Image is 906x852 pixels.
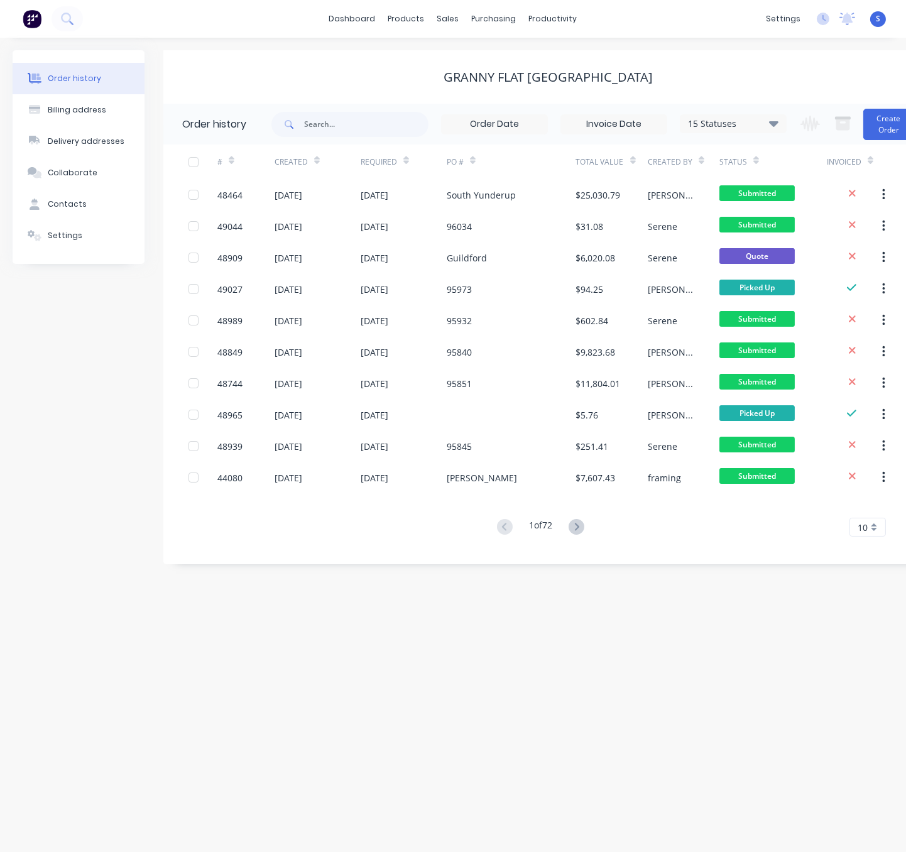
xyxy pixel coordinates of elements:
div: Status [719,145,827,179]
div: productivity [523,9,584,28]
div: Billing address [48,104,106,116]
div: PO # [447,145,576,179]
div: [DATE] [275,220,302,233]
div: [DATE] [275,440,302,453]
div: 95932 [447,314,472,327]
span: 10 [858,521,868,534]
button: Settings [13,220,145,251]
div: [DATE] [275,188,302,202]
div: [DATE] [361,440,388,453]
button: Contacts [13,188,145,220]
div: framing [648,471,681,484]
div: sales [431,9,466,28]
div: [DATE] [361,251,388,265]
div: 95845 [447,440,472,453]
div: Required [361,145,447,179]
div: Collaborate [48,167,97,178]
input: Order Date [442,115,547,134]
div: products [382,9,431,28]
div: 95840 [447,346,472,359]
div: Total Value [576,156,624,168]
div: Delivery addresses [48,136,124,147]
div: [DATE] [275,251,302,265]
span: Picked Up [719,405,795,421]
div: $6,020.08 [576,251,616,265]
span: Submitted [719,311,795,327]
div: Contacts [48,199,87,210]
span: Submitted [719,342,795,358]
div: 48464 [217,188,243,202]
div: 48909 [217,251,243,265]
div: [DATE] [361,346,388,359]
div: $7,607.43 [576,471,616,484]
div: South Yunderup [447,188,516,202]
span: Submitted [719,217,795,232]
div: 96034 [447,220,472,233]
div: [DATE] [361,471,388,484]
div: [DATE] [361,220,388,233]
div: 95851 [447,377,472,390]
span: Quote [719,248,795,264]
div: [DATE] [275,377,302,390]
div: 44080 [217,471,243,484]
div: Created [275,145,361,179]
button: Order history [13,63,145,94]
div: 48989 [217,314,243,327]
div: [DATE] [361,314,388,327]
div: [PERSON_NAME] [648,188,694,202]
div: [DATE] [275,283,302,296]
div: 48744 [217,377,243,390]
div: [PERSON_NAME] [648,408,694,422]
div: $11,804.01 [576,377,621,390]
button: Collaborate [13,157,145,188]
div: 49027 [217,283,243,296]
div: Guildford [447,251,487,265]
input: Search... [304,112,428,137]
div: Settings [48,230,82,241]
input: Invoice Date [561,115,667,134]
span: S [876,13,880,25]
div: [DATE] [361,408,388,422]
div: Invoiced [827,145,884,179]
div: $602.84 [576,314,609,327]
div: Required [361,156,397,168]
div: [DATE] [361,188,388,202]
div: 48849 [217,346,243,359]
div: Granny Flat [GEOGRAPHIC_DATA] [444,70,653,85]
div: # [217,156,222,168]
div: 49044 [217,220,243,233]
div: [DATE] [275,408,302,422]
div: Created By [648,145,719,179]
span: Submitted [719,468,795,484]
div: 48965 [217,408,243,422]
div: Invoiced [827,156,861,168]
div: $5.76 [576,408,599,422]
div: $25,030.79 [576,188,621,202]
div: Serene [648,220,677,233]
div: 48939 [217,440,243,453]
div: Serene [648,314,677,327]
div: Total Value [576,145,648,179]
div: $31.08 [576,220,604,233]
div: $9,823.68 [576,346,616,359]
div: Order history [182,117,246,132]
div: [DATE] [361,377,388,390]
div: [DATE] [275,471,302,484]
div: [PERSON_NAME] [648,283,694,296]
div: [PERSON_NAME] [447,471,517,484]
span: Picked Up [719,280,795,295]
div: [DATE] [275,314,302,327]
div: [PERSON_NAME] [648,377,694,390]
div: Created By [648,156,692,168]
div: $251.41 [576,440,609,453]
div: [PERSON_NAME] [648,346,694,359]
div: Serene [648,251,677,265]
button: Delivery addresses [13,126,145,157]
span: Submitted [719,437,795,452]
button: Billing address [13,94,145,126]
div: Status [719,156,747,168]
div: 15 Statuses [680,117,786,131]
div: Serene [648,440,677,453]
div: settings [760,9,807,28]
div: Created [275,156,308,168]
